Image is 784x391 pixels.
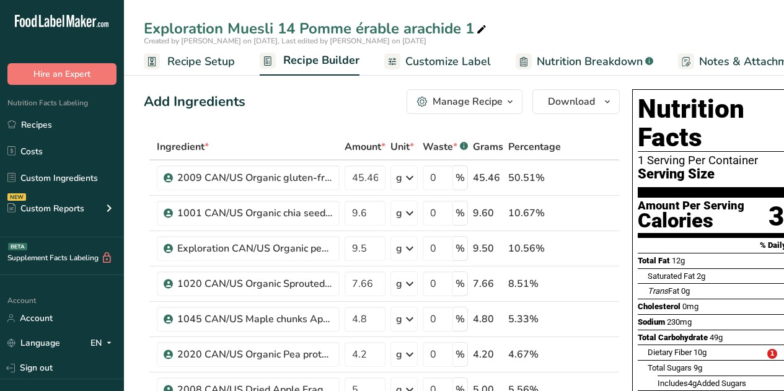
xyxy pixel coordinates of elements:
div: 50.51% [508,170,561,185]
span: Download [548,94,595,109]
a: Customize Label [384,48,491,76]
span: Ingredient [157,139,209,154]
span: Unit [390,139,414,154]
span: 0mg [682,302,698,311]
i: Trans [648,286,668,296]
span: 0g [681,286,690,296]
div: 2009 CAN/US Organic gluten-free rolled oats Tootsi + FCEN [177,170,332,185]
div: 1020 CAN/US Organic Sprouted brown rice protein powder Jiangxi Hengding [177,276,332,291]
div: 4.67% [508,347,561,362]
div: g [396,241,402,256]
span: Percentage [508,139,561,154]
div: EN [90,336,117,351]
span: Total Carbohydrate [638,333,708,342]
span: 2g [697,271,705,281]
span: 9g [694,363,702,372]
div: Exploration Muesli 14 Pomme érable arachide 1 [144,17,489,40]
span: Grams [473,139,503,154]
div: 45.46 [473,170,503,185]
div: 9.60 [473,206,503,221]
div: Add Ingredients [144,92,245,112]
div: g [396,170,402,185]
span: Total Sugars [648,363,692,372]
div: 4.80 [473,312,503,327]
span: Total Fat [638,256,670,265]
a: Nutrition Breakdown [516,48,653,76]
span: 1 [767,349,777,359]
button: Manage Recipe [407,89,522,114]
span: 49g [710,333,723,342]
span: Customize Label [405,53,491,70]
span: Amount [345,139,385,154]
iframe: Intercom live chat [742,349,772,379]
div: 1001 CAN/US Organic chia seeds Tootsi + FCEN [177,206,332,221]
span: Serving Size [638,167,715,182]
span: Nutrition Breakdown [537,53,643,70]
div: Waste [423,139,468,154]
div: g [396,312,402,327]
span: 230mg [667,317,692,327]
div: 10.56% [508,241,561,256]
div: 4.20 [473,347,503,362]
button: Download [532,89,620,114]
div: BETA [8,243,27,250]
span: Recipe Setup [167,53,235,70]
span: Dietary Fiber [648,348,692,357]
span: Recipe Builder [283,52,359,69]
div: Calories [638,212,744,230]
a: Recipe Builder [260,46,359,76]
span: 10g [694,348,707,357]
button: Hire an Expert [7,63,117,85]
div: g [396,347,402,362]
div: 7.66 [473,276,503,291]
span: Includes Added Sugars [658,379,746,388]
a: Language [7,332,60,354]
span: Cholesterol [638,302,680,311]
div: 8.51% [508,276,561,291]
div: g [396,276,402,291]
div: 5.33% [508,312,561,327]
div: 9.50 [473,241,503,256]
a: Recipe Setup [144,48,235,76]
div: Exploration CAN/US Organic peanuts Tootsi [177,241,332,256]
div: Amount Per Serving [638,200,744,212]
div: Manage Recipe [433,94,503,109]
div: Custom Reports [7,202,84,215]
span: Sodium [638,317,665,327]
div: g [396,206,402,221]
div: 10.67% [508,206,561,221]
span: Created by [PERSON_NAME] on [DATE], Last edited by [PERSON_NAME] on [DATE] [144,36,426,46]
div: 2020 CAN/US Organic Pea protein crisps PURIS [177,347,332,362]
span: 4g [688,379,697,388]
div: NEW [7,193,26,201]
span: 12g [672,256,685,265]
span: Saturated Fat [648,271,695,281]
span: Fat [648,286,679,296]
div: 1045 CAN/US Maple chunks Appalaches Nature + USDA [177,312,332,327]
